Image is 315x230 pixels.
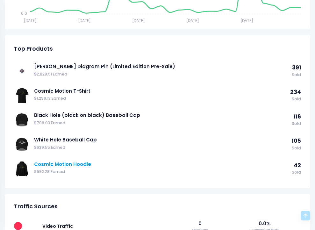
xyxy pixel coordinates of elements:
span: 105 [292,137,301,145]
tspan: [DATE] [240,18,253,24]
span: Traffic Sources [14,203,58,210]
span: Video Traffic [42,223,73,229]
span: $592.28 Earned [34,169,289,175]
tspan: [DATE] [24,18,37,24]
span: Sold [290,96,301,102]
tspan: [DATE] [186,18,199,24]
span: Sold [292,121,301,127]
tspan: 0.0 [21,11,27,16]
a: Cosmic Motion Hoodie [34,161,289,168]
a: [PERSON_NAME] Diagram Pin (Limited Edition Pre-Sale) [34,63,289,70]
span: $639.55 Earned [34,145,289,151]
a: White Hole Baseball Cap [34,136,289,143]
span: 391 [292,64,301,71]
span: $1,299.13 Earned [34,96,287,102]
span: 116 [294,113,301,120]
span: Sold [292,145,301,151]
a: Black Hole (black on black) Baseball Cap [34,112,289,119]
span: 42 [294,162,301,169]
span: Sold [292,169,301,176]
span: $706.03 Earned [34,120,289,126]
a: Cosmic Motion T-Shirt [34,88,287,95]
span: Sold [292,72,301,78]
tspan: [DATE] [132,18,145,24]
span: $2,828.51 Earned [34,71,289,77]
span: 0 [178,220,222,227]
span: 234 [290,88,301,96]
span: 0.0% [228,220,301,227]
tspan: [DATE] [78,18,91,24]
span: Top Products [14,46,53,52]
